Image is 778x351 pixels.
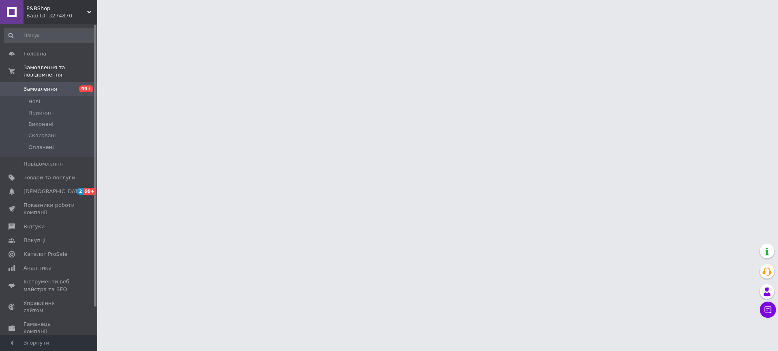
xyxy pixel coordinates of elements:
span: Товари та послуги [24,174,75,181]
span: Скасовані [28,132,56,139]
span: Покупці [24,237,45,244]
span: Замовлення [24,85,57,93]
div: Ваш ID: 3274870 [26,12,97,19]
span: [DEMOGRAPHIC_DATA] [24,188,83,195]
span: Замовлення та повідомлення [24,64,97,79]
span: Управління сайтом [24,300,75,314]
span: 99+ [79,85,93,92]
button: Чат з покупцем [760,302,776,318]
span: Головна [24,50,46,57]
input: Пошук [4,28,96,43]
span: Показники роботи компанії [24,202,75,216]
span: P&BShop [26,5,87,12]
span: Прийняті [28,109,53,117]
span: Нові [28,98,40,105]
span: 2 [77,188,83,195]
span: Каталог ProSale [24,251,67,258]
span: Інструменти веб-майстра та SEO [24,278,75,293]
span: Відгуки [24,223,45,230]
span: Гаманець компанії [24,321,75,335]
span: 99+ [83,188,97,195]
span: Аналітика [24,264,51,272]
span: Повідомлення [24,160,63,168]
span: Оплачені [28,144,54,151]
span: Виконані [28,121,53,128]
